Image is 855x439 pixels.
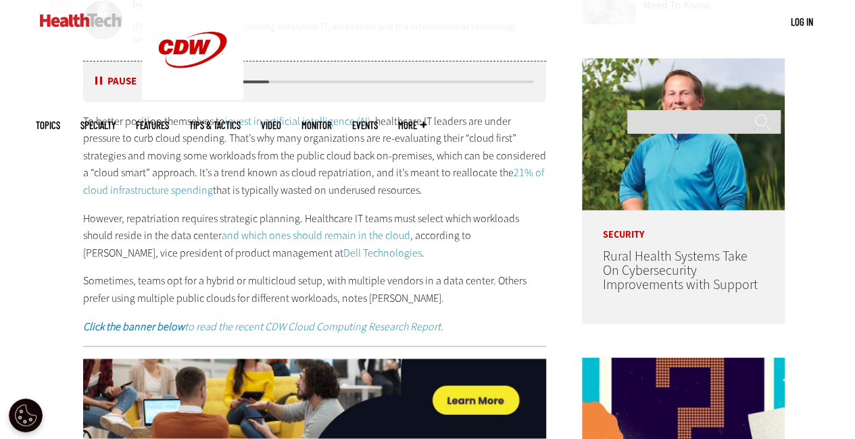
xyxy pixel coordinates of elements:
[398,120,426,130] span: More
[83,272,547,307] p: Sometimes, teams opt for a hybrid or multicloud setup, with multiple vendors in a data center. Ot...
[222,228,410,242] a: and which ones should remain in the cloud
[301,120,332,130] a: MonITor
[83,165,544,197] a: 21% of cloud infrastructure spending
[136,120,169,130] a: Features
[83,319,185,334] strong: Click the banner below
[9,398,43,432] div: Cookie Settings
[343,246,422,260] a: Dell Technologies
[602,247,757,294] a: Rural Health Systems Take On Cybersecurity Improvements with Support
[40,14,122,27] img: Home
[83,210,547,262] p: However, repatriation requires strategic planning. Healthcare IT teams must select which workload...
[791,16,813,28] a: Log in
[352,120,378,130] a: Events
[582,210,785,240] p: Security
[142,89,243,103] a: CDW
[83,319,443,334] a: Click the banner belowto read the recent CDW Cloud Computing Research Report.
[189,120,241,130] a: Tips & Tactics
[36,120,60,130] span: Topics
[261,120,281,130] a: Video
[582,58,785,210] img: Jim Roeder
[80,120,116,130] span: Specialty
[83,359,547,438] img: XS_Q125_Cloud_cta_desktop01
[83,113,547,199] p: To better position themselves to , healthcare IT leaders are under pressure to curb cloud spendin...
[9,398,43,432] button: Open Preferences
[83,319,443,334] em: to read the recent CDW Cloud Computing Research Report.
[791,15,813,29] div: User menu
